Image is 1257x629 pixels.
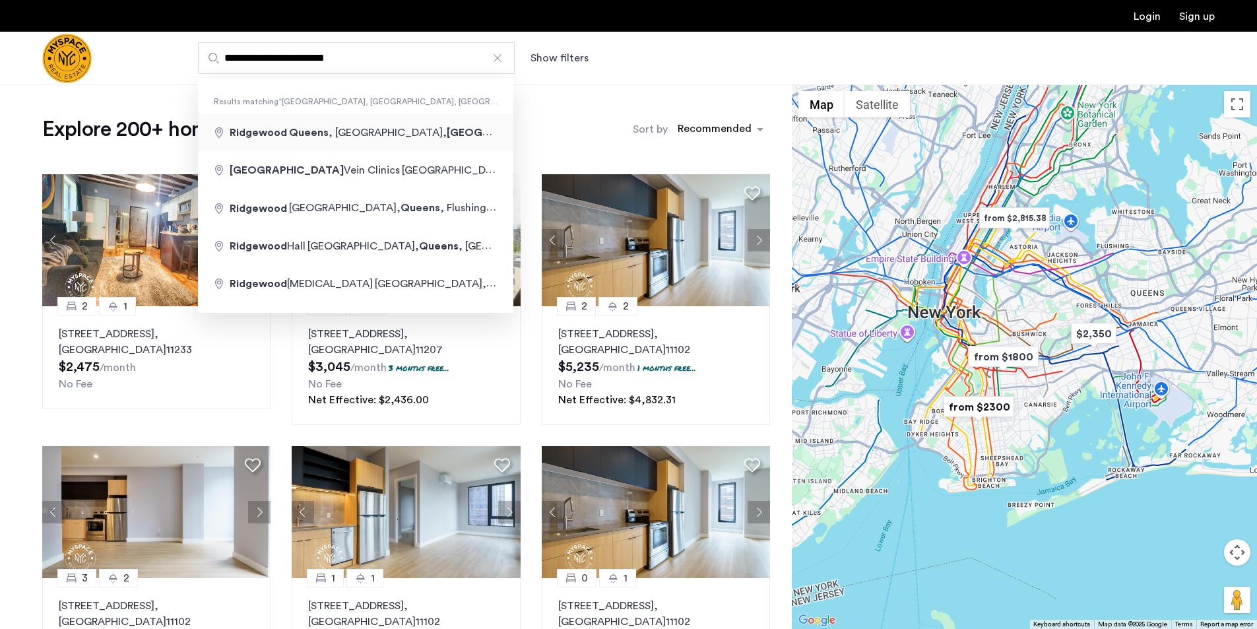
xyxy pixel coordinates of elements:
button: Map camera controls [1224,539,1250,566]
button: Toggle fullscreen view [1224,91,1250,117]
a: Cazamio Logo [42,34,92,83]
span: Queens [289,127,329,138]
span: Queens [419,241,459,251]
a: Terms (opens in new tab) [1175,620,1192,629]
span: 1 [371,570,375,586]
span: Results matching [198,95,513,108]
img: 1997_638519968035243270.png [542,174,771,306]
h1: Explore 200+ homes and apartments [42,116,379,143]
span: $3,045 [308,360,350,374]
button: Drag Pegman onto the map to open Street View [1224,587,1250,613]
span: Map data ©2025 Google [1098,621,1167,628]
span: Ridgewood [230,241,287,251]
img: 1997_638660674255189691.jpeg [42,174,271,306]
div: from $1800 [963,342,1044,372]
span: $5,235 [558,360,599,374]
span: No Fee [308,379,342,389]
span: 3 [82,570,88,586]
sub: /month [599,362,635,373]
span: [GEOGRAPHIC_DATA], , [GEOGRAPHIC_DATA], , [307,240,709,251]
span: 0 [581,570,588,586]
a: Login [1134,11,1161,22]
div: from $2,815.38 [974,203,1055,233]
span: 2 [123,570,129,586]
span: 1 [331,570,335,586]
sub: /month [350,362,387,373]
a: 21[STREET_ADDRESS], [GEOGRAPHIC_DATA]11233No Fee [42,306,271,409]
span: NY [490,203,505,214]
span: 2 [581,298,587,314]
button: Show satellite imagery [845,91,910,117]
span: Vein Clinics [230,165,402,176]
input: Apartment Search [198,42,515,74]
label: Sort by [633,121,668,137]
span: Net Effective: $4,832.31 [558,395,676,405]
button: Show street map [798,91,845,117]
ng-select: sort-apartment [671,117,770,141]
div: $2,350 [1066,319,1122,348]
span: [GEOGRAPHIC_DATA] [230,165,344,176]
a: 22[STREET_ADDRESS], [GEOGRAPHIC_DATA]111021 months free...No FeeNet Effective: $4,832.31 [542,306,770,425]
button: Next apartment [748,229,770,251]
button: Previous apartment [292,501,314,523]
q: [GEOGRAPHIC_DATA], [GEOGRAPHIC_DATA], [GEOGRAPHIC_DATA] [278,98,546,106]
span: [GEOGRAPHIC_DATA] [447,127,561,138]
span: , [GEOGRAPHIC_DATA], [289,127,561,138]
button: Next apartment [248,501,271,523]
p: [STREET_ADDRESS] 11233 [59,326,254,358]
div: Recommended [676,121,752,140]
button: Keyboard shortcuts [1033,620,1090,629]
span: 1 [123,298,127,314]
p: [STREET_ADDRESS] 11102 [558,326,754,358]
a: Open this area in Google Maps (opens a new window) [795,612,839,629]
span: No Fee [558,379,592,389]
span: Ridgewood [230,279,287,289]
p: 3 months free... [389,362,449,374]
span: [GEOGRAPHIC_DATA], , [GEOGRAPHIC_DATA], , [375,278,777,289]
a: Registration [1179,11,1215,22]
img: Google [795,612,839,629]
span: [MEDICAL_DATA] [230,279,375,289]
sub: /month [100,362,136,373]
button: Show or hide filters [531,50,589,66]
p: 1 months free... [637,362,696,374]
span: Hall [230,241,307,251]
span: [GEOGRAPHIC_DATA], , , , [GEOGRAPHIC_DATA] [402,164,747,176]
span: Queens [486,279,526,289]
button: Previous apartment [542,501,564,523]
span: Net Effective: $2,436.00 [308,395,429,405]
button: Previous apartment [42,501,65,523]
span: 2 [623,298,629,314]
span: Ridgewood [230,203,287,214]
a: 01[STREET_ADDRESS], [GEOGRAPHIC_DATA]112073 months free...No FeeNet Effective: $2,436.00 [292,306,520,425]
span: 2 [82,298,88,314]
div: from $2300 [938,392,1019,422]
span: $2,475 [59,360,100,374]
img: 1997_638519966982966758.png [292,446,521,578]
span: Queens [401,203,440,214]
span: Ridgewood [230,127,287,138]
a: Report a map error [1200,620,1253,629]
button: Next apartment [498,501,521,523]
button: Next apartment [748,501,770,523]
span: [GEOGRAPHIC_DATA], , Flushing, , [289,202,623,213]
button: Previous apartment [542,229,564,251]
img: 1997_638519968035243270.png [542,446,771,578]
span: 1 [624,570,628,586]
span: No Fee [59,379,92,389]
img: logo [42,34,92,83]
span: [GEOGRAPHIC_DATA] [509,203,623,214]
img: 1997_638519968069068022.png [42,446,271,578]
button: Previous apartment [42,229,65,251]
p: [STREET_ADDRESS] 11207 [308,326,503,358]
